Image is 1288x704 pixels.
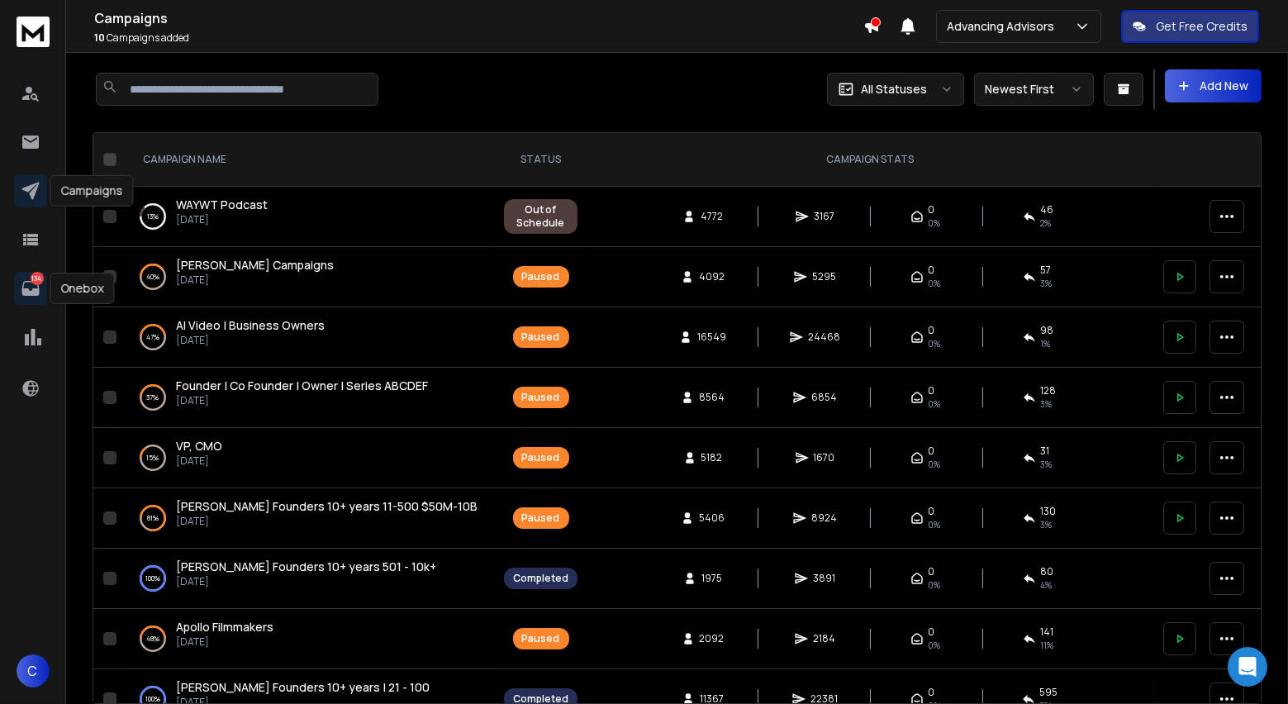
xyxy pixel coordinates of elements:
[176,378,428,394] a: Founder | Co Founder | Owner | Series ABCDEF
[929,445,935,458] span: 0
[929,639,941,652] span: 0%
[50,273,114,304] div: Onebox
[700,632,725,645] span: 2092
[31,272,44,285] p: 134
[929,686,935,699] span: 0
[176,317,325,333] span: AI Video | Business Owners
[94,31,863,45] p: Campaigns added
[587,133,1153,187] th: CAMPAIGN STATS
[814,451,835,464] span: 1670
[699,511,725,525] span: 5406
[176,559,436,574] span: [PERSON_NAME] Founders 10+ years 501 - 10k+
[701,210,723,223] span: 4772
[147,208,159,225] p: 13 %
[1041,626,1054,639] span: 141
[812,270,836,283] span: 5295
[123,428,494,488] td: 15%VP, CMO[DATE]
[929,384,935,397] span: 0
[929,203,935,216] span: 0
[1041,203,1054,216] span: 46
[176,619,273,635] a: Apollo Filmmakers
[811,511,837,525] span: 8924
[176,575,436,588] p: [DATE]
[123,247,494,307] td: 40%[PERSON_NAME] Campaigns[DATE]
[146,329,159,345] p: 47 %
[176,679,430,696] a: [PERSON_NAME] Founders 10+ years | 21 - 100
[176,394,428,407] p: [DATE]
[123,488,494,549] td: 81%[PERSON_NAME] Founders 10+ years 11-500 $50M-10B[DATE]
[929,397,941,411] span: 0%
[146,630,159,647] p: 48 %
[123,307,494,368] td: 47%AI Video | Business Owners[DATE]
[929,264,935,277] span: 0
[176,213,268,226] p: [DATE]
[176,257,334,273] span: [PERSON_NAME] Campaigns
[929,505,935,518] span: 0
[17,654,50,687] button: C
[17,17,50,47] img: logo
[1041,445,1050,458] span: 31
[176,197,268,212] span: WAYWT Podcast
[1041,264,1052,277] span: 57
[701,451,723,464] span: 5182
[1041,639,1054,652] span: 11 %
[814,210,834,223] span: 3167
[813,572,835,585] span: 3891
[929,626,935,639] span: 0
[1041,518,1053,531] span: 3 %
[1041,216,1052,230] span: 2 %
[929,216,941,230] span: 0%
[513,203,568,230] div: Out of Schedule
[14,272,47,305] a: 134
[176,515,478,528] p: [DATE]
[50,175,133,207] div: Campaigns
[1040,686,1058,699] span: 595
[699,270,725,283] span: 4092
[1041,337,1051,350] span: 1 %
[176,274,334,287] p: [DATE]
[522,391,560,404] div: Paused
[974,73,1094,106] button: Newest First
[1041,397,1053,411] span: 3 %
[522,451,560,464] div: Paused
[147,389,159,406] p: 37 %
[176,438,222,454] a: VP, CMO
[513,572,568,585] div: Completed
[176,679,430,695] span: [PERSON_NAME] Founders 10+ years | 21 - 100
[123,368,494,428] td: 37%Founder | Co Founder | Owner | Series ABCDEF[DATE]
[1041,578,1053,592] span: 4 %
[176,378,428,393] span: Founder | Co Founder | Owner | Series ABCDEF
[929,324,935,337] span: 0
[1041,277,1053,290] span: 3 %
[1041,458,1053,471] span: 3 %
[1041,384,1057,397] span: 128
[494,133,587,187] th: STATUS
[176,559,436,575] a: [PERSON_NAME] Founders 10+ years 501 - 10k+
[176,317,325,334] a: AI Video | Business Owners
[123,609,494,669] td: 48%Apollo Filmmakers[DATE]
[176,498,478,515] a: [PERSON_NAME] Founders 10+ years 11-500 $50M-10B
[123,187,494,247] td: 13%WAYWT Podcast[DATE]
[176,635,273,649] p: [DATE]
[699,391,725,404] span: 8564
[1041,324,1054,337] span: 98
[929,565,935,578] span: 0
[522,331,560,344] div: Paused
[146,269,159,285] p: 40 %
[929,458,941,471] span: 0%
[145,570,160,587] p: 100 %
[94,31,105,45] span: 10
[813,632,835,645] span: 2184
[123,549,494,609] td: 100%[PERSON_NAME] Founders 10+ years 501 - 10k+[DATE]
[1165,69,1262,102] button: Add New
[1041,565,1054,578] span: 80
[176,454,222,468] p: [DATE]
[147,450,159,466] p: 15 %
[929,518,941,531] span: 0%
[176,257,334,274] a: [PERSON_NAME] Campaigns
[861,81,927,98] p: All Statuses
[811,391,837,404] span: 6854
